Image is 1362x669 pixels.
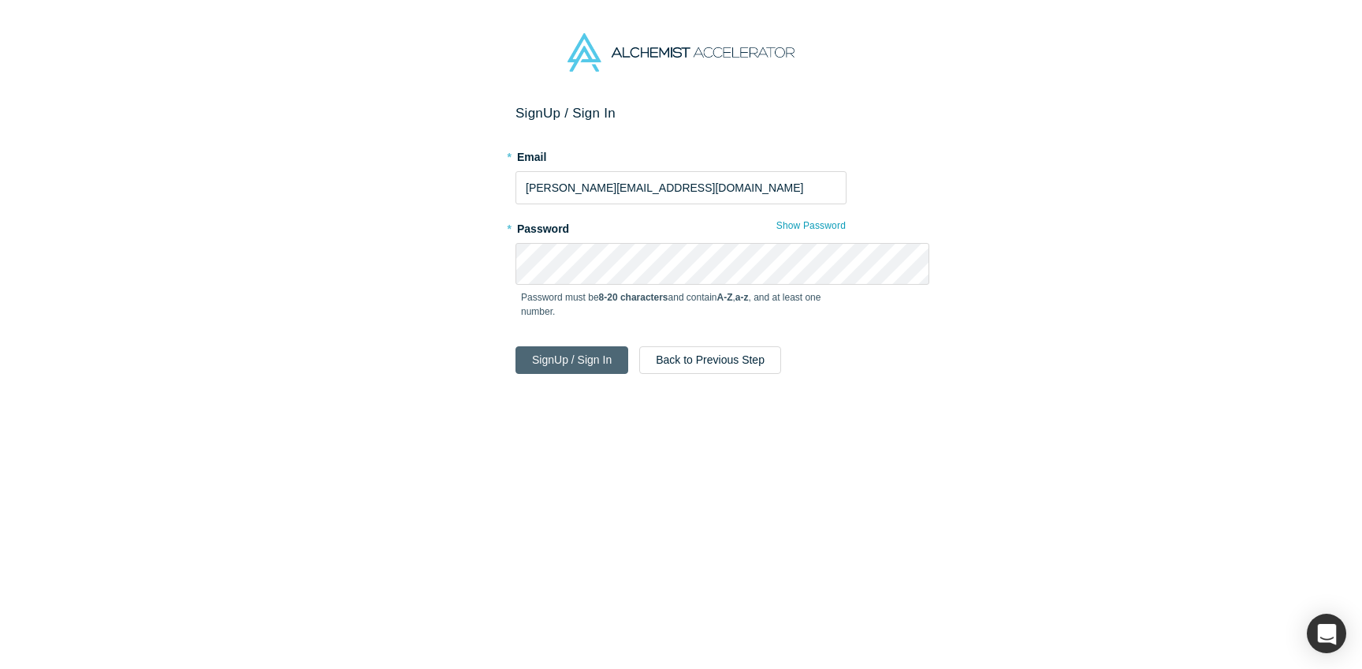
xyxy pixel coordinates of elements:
label: Email [515,144,847,166]
label: Password [515,215,847,237]
strong: a-z [735,292,749,303]
button: SignUp / Sign In [515,346,628,374]
strong: A-Z [717,292,733,303]
strong: 8-20 characters [599,292,668,303]
img: Alchemist Accelerator Logo [567,33,794,72]
h2: Sign Up / Sign In [515,105,847,121]
button: Show Password [776,215,847,236]
button: Back to Previous Step [639,346,781,374]
keeper-lock: Open Keeper Popup [899,254,917,273]
p: Password must be and contain , , and at least one number. [521,290,841,319]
